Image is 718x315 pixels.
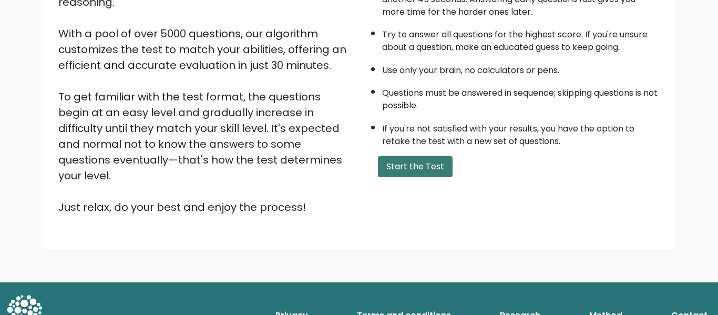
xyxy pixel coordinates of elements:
li: Try to answer all questions for the highest score. If you're unsure about a question, make an edu... [382,23,660,54]
li: Use only your brain, no calculators or pens. [382,59,660,77]
button: Start the Test [378,156,453,177]
li: If you're not satisfied with your results, you have the option to retake the test with a new set ... [382,117,660,148]
li: Questions must be answered in sequence; skipping questions is not possible. [382,82,660,112]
